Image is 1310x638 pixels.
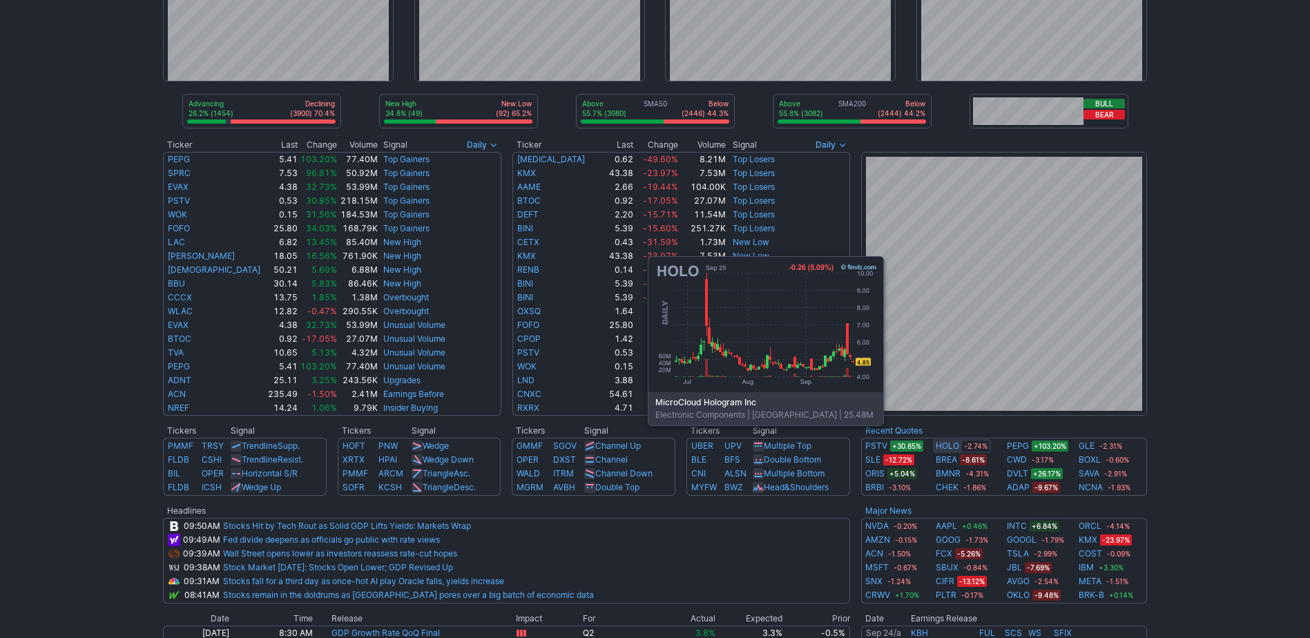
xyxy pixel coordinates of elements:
[936,439,959,453] a: HOLO
[383,237,421,247] a: New High
[691,482,717,492] a: MYFW
[512,138,603,152] th: Ticker
[936,467,961,481] a: BMNR
[595,482,639,492] a: Double Top
[517,209,539,220] a: DEFT
[936,547,952,561] a: FCX
[168,264,260,275] a: [DEMOGRAPHIC_DATA]
[189,99,233,108] p: Advancing
[643,278,678,289] span: -15.60%
[602,249,634,263] td: 43.38
[979,628,995,638] a: FUL
[733,237,769,247] a: New Low
[865,547,883,561] a: ACN
[385,99,423,108] p: New High
[733,223,775,233] a: Top Losers
[266,138,298,152] th: Last
[602,263,634,277] td: 0.14
[383,347,445,358] a: Unusual Volume
[223,521,471,531] a: Stocks Hit by Tech Rout as Solid GDP Lifts Yields: Markets Wrap
[168,223,190,233] a: FOFO
[338,166,378,180] td: 50.92M
[517,441,543,451] a: GMMF
[602,332,634,346] td: 1.42
[517,333,541,344] a: CPOP
[307,306,337,316] span: -0.47%
[654,262,878,387] img: chart.ashx
[290,108,335,118] p: (3900) 70.4%
[865,505,912,516] b: Major News
[1005,628,1022,638] a: SCS
[168,306,193,316] a: WLAC
[463,138,501,152] button: Signals interval
[385,108,423,118] p: 34.8% (49)
[168,468,180,478] a: BIL
[338,291,378,304] td: 1.38M
[517,320,539,330] a: FOFO
[733,195,775,206] a: Top Losers
[517,468,540,478] a: WALD
[242,454,303,465] a: TrendlineResist.
[643,237,678,247] span: -31.59%
[602,166,634,180] td: 43.38
[602,387,634,401] td: 54.61
[682,108,729,118] p: (2446) 44.3%
[679,166,726,180] td: 7.53M
[1079,519,1101,533] a: ORCL
[311,278,337,289] span: 5.83%
[266,263,298,277] td: 50.21
[383,292,429,302] a: Overbought
[423,441,449,451] a: Wedge
[343,482,365,492] a: SOFR
[679,138,726,152] th: Volume
[602,138,634,152] th: Last
[343,441,365,451] a: HOFT
[383,306,429,316] a: Overbought
[682,99,729,108] p: Below
[595,468,653,478] a: Channel Down
[643,292,678,302] span: -15.60%
[643,182,678,192] span: -19.44%
[724,468,746,478] a: ALSN
[338,222,378,235] td: 168.79K
[266,318,298,332] td: 4.38
[266,208,298,222] td: 0.15
[242,468,298,478] a: Horizontal S/R
[764,468,825,478] a: Multiple Bottom
[517,223,533,233] a: BINI
[338,249,378,263] td: 761.90K
[553,441,577,451] a: SGOV
[223,576,504,586] a: Stocks fall for a third day as once-hot AI play Oracle falls, yields increase
[517,306,541,316] a: OXSQ
[581,99,730,119] div: SMA50
[168,482,189,492] a: FLDB
[1079,574,1101,588] a: META
[936,519,957,533] a: AAPL
[602,222,634,235] td: 5.39
[634,138,679,152] th: Change
[679,194,726,208] td: 27.07M
[517,154,585,164] a: [MEDICAL_DATA]
[679,235,726,249] td: 1.73M
[764,454,821,465] a: Double Bottom
[582,108,626,118] p: 55.7% (3080)
[496,108,532,118] p: (92) 65.2%
[383,182,430,192] a: Top Gainers
[778,99,927,119] div: SMA200
[266,346,298,360] td: 10.65
[338,138,378,152] th: Volume
[300,361,337,371] span: 103.20%
[1028,628,1041,638] a: WS
[168,441,193,451] a: PMMF
[290,99,335,108] p: Declining
[679,222,726,235] td: 251.27K
[517,403,539,413] a: RXRX
[311,292,337,302] span: 1.85%
[1079,547,1102,561] a: COST
[865,519,889,533] a: NVDA
[1083,110,1125,119] button: Bear
[168,454,189,465] a: FLDB
[383,209,430,220] a: Top Gainers
[602,235,634,249] td: 0.43
[553,482,575,492] a: AVBH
